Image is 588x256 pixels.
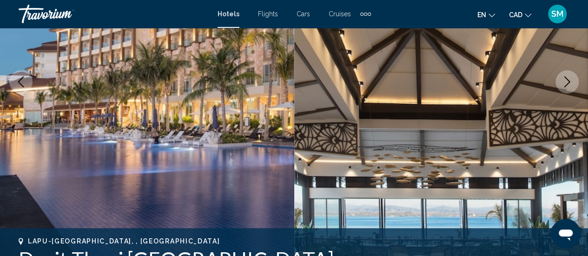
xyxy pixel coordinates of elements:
[9,70,33,93] button: Previous image
[509,11,522,19] span: CAD
[360,7,371,21] button: Extra navigation items
[28,237,220,245] span: Lapu-[GEOGRAPHIC_DATA], , [GEOGRAPHIC_DATA]
[509,8,531,21] button: Change currency
[545,4,569,24] button: User Menu
[555,70,579,93] button: Next image
[477,11,486,19] span: en
[218,10,239,18] a: Hotels
[551,9,563,19] span: SM
[297,10,310,18] a: Cars
[477,8,495,21] button: Change language
[329,10,351,18] a: Cruises
[258,10,278,18] a: Flights
[19,5,208,23] a: Travorium
[551,219,581,249] iframe: Button to launch messaging window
